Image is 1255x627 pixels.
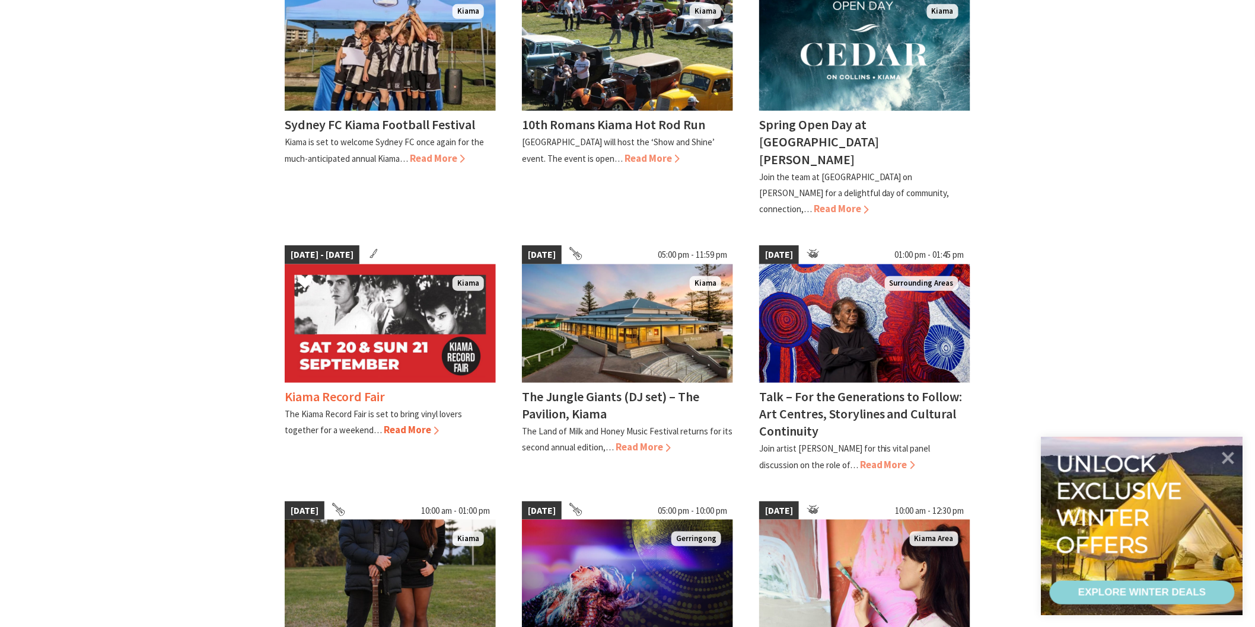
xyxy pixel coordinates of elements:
[890,501,970,520] span: 10:00 am - 12:30 pm
[759,501,799,520] span: [DATE]
[415,501,496,520] span: 10:00 am - 01:00 pm
[285,245,359,264] span: [DATE] - [DATE]
[522,136,715,164] p: [GEOGRAPHIC_DATA] will host the ‘Show and Shine’ event. The event is open…
[1078,581,1206,604] div: EXPLORE WINTER DEALS
[522,501,562,520] span: [DATE]
[814,202,869,215] span: Read More
[860,458,915,471] span: Read More
[410,152,465,165] span: Read More
[1056,450,1187,558] div: Unlock exclusive winter offers
[625,152,680,165] span: Read More
[522,116,705,133] h4: 10th Romans Kiama Hot Rod Run
[453,276,484,291] span: Kiama
[285,245,496,473] a: [DATE] - [DATE] Kiama Kiama Record Fair The Kiama Record Fair is set to bring vinyl lovers togeth...
[652,501,733,520] span: 05:00 pm - 10:00 pm
[616,440,671,453] span: Read More
[522,245,733,473] a: [DATE] 05:00 pm - 11:59 pm Land of Milk an Honey Festival Kiama The Jungle Giants (DJ set) – The ...
[285,501,324,520] span: [DATE]
[759,264,970,383] img: Betty Pumani Kuntiwa stands in front of her large scale painting
[910,532,958,546] span: Kiama Area
[285,408,462,436] p: The Kiama Record Fair is set to bring vinyl lovers together for a weekend…
[759,443,931,470] p: Join artist [PERSON_NAME] for this vital panel discussion on the role of…
[384,423,439,436] span: Read More
[927,4,958,19] span: Kiama
[286,263,324,303] button: Click to Favourite Kiama Record Fair
[759,388,963,439] h4: Talk – For the Generations to Follow: Art Centres, Storylines and Cultural Continuity
[759,171,950,215] p: Join the team at [GEOGRAPHIC_DATA] on [PERSON_NAME] for a delightful day of community, connection,…
[522,388,699,422] h4: The Jungle Giants (DJ set) – The Pavilion, Kiama
[671,532,721,546] span: Gerringong
[522,264,733,383] img: Land of Milk an Honey Festival
[453,4,484,19] span: Kiama
[885,276,958,291] span: Surrounding Areas
[759,245,799,264] span: [DATE]
[522,245,562,264] span: [DATE]
[285,116,475,133] h4: Sydney FC Kiama Football Festival
[652,245,733,264] span: 05:00 pm - 11:59 pm
[453,532,484,546] span: Kiama
[759,116,879,167] h4: Spring Open Day at [GEOGRAPHIC_DATA][PERSON_NAME]
[522,426,732,453] p: The Land of Milk and Honey Music Festival returns for its second annual edition,…
[1050,581,1235,604] a: EXPLORE WINTER DEALS
[889,245,970,264] span: 01:00 pm - 01:45 pm
[759,245,970,473] a: [DATE] 01:00 pm - 01:45 pm Betty Pumani Kuntiwa stands in front of her large scale painting Surro...
[690,276,721,291] span: Kiama
[690,4,721,19] span: Kiama
[285,388,385,405] h4: Kiama Record Fair
[285,136,484,164] p: Kiama is set to welcome Sydney FC once again for the much-anticipated annual Kiama…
